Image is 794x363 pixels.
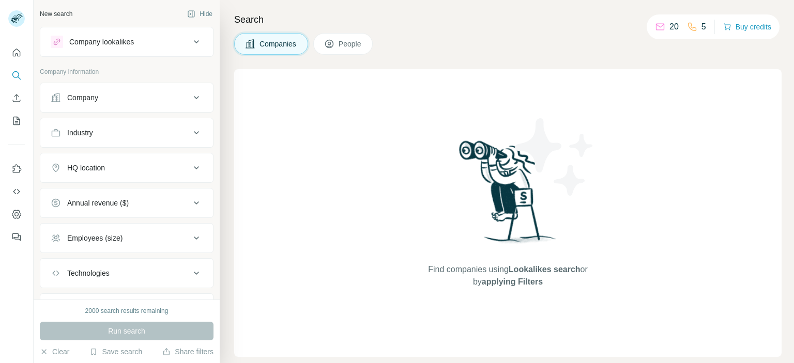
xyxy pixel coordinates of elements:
[8,205,25,224] button: Dashboard
[669,21,679,33] p: 20
[40,346,69,357] button: Clear
[40,261,213,286] button: Technologies
[67,92,98,103] div: Company
[40,226,213,250] button: Employees (size)
[339,39,362,49] span: People
[40,9,72,19] div: New search
[40,120,213,145] button: Industry
[8,112,25,130] button: My lists
[8,89,25,107] button: Enrich CSV
[509,265,581,274] span: Lookalikes search
[8,43,25,62] button: Quick start
[40,155,213,180] button: HQ location
[454,138,562,253] img: Surfe Illustration - Woman searching with binoculars
[40,85,213,110] button: Company
[67,233,123,243] div: Employees (size)
[67,163,105,173] div: HQ location
[259,39,297,49] span: Companies
[40,191,213,215] button: Annual revenue ($)
[8,228,25,246] button: Feedback
[482,277,543,286] span: applying Filters
[89,346,142,357] button: Save search
[508,111,601,203] img: Surfe Illustration - Stars
[723,20,771,34] button: Buy credits
[8,160,25,178] button: Use Surfe on LinkedIn
[69,37,134,47] div: Company lookalikes
[180,6,220,22] button: Hide
[67,128,93,138] div: Industry
[162,346,213,357] button: Share filters
[85,306,169,315] div: 2000 search results remaining
[67,268,110,278] div: Technologies
[425,263,590,288] span: Find companies using or by
[701,21,706,33] p: 5
[67,198,129,208] div: Annual revenue ($)
[8,182,25,201] button: Use Surfe API
[8,66,25,85] button: Search
[40,29,213,54] button: Company lookalikes
[40,296,213,321] button: Keywords
[234,12,782,27] h4: Search
[40,67,213,76] p: Company information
